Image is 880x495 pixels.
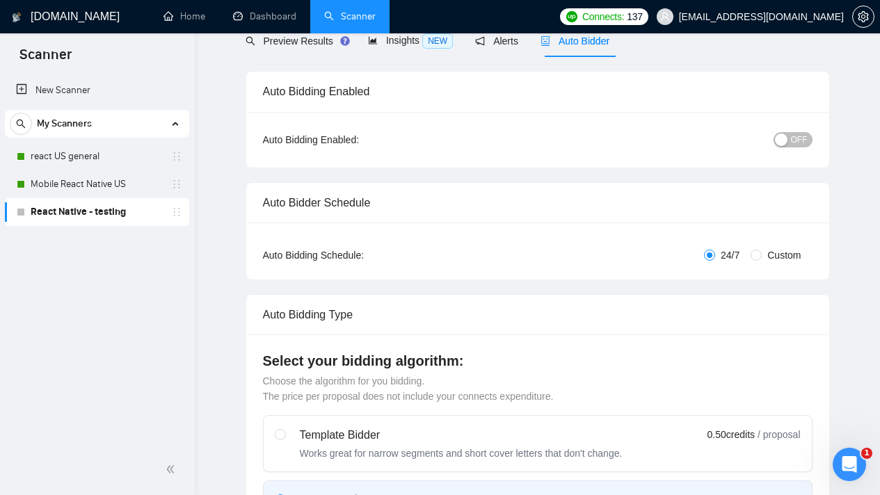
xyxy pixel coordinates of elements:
[246,35,346,47] span: Preview Results
[8,44,83,74] span: Scanner
[852,6,874,28] button: setting
[263,351,813,371] h4: Select your bidding algorithm:
[171,151,182,162] span: holder
[10,119,31,129] span: search
[10,113,32,135] button: search
[762,247,806,263] span: Custom
[833,448,866,481] iframe: Intercom live chat
[31,143,163,170] a: react US general
[16,76,178,104] a: New Scanner
[263,295,813,334] div: Auto Bidding Type
[422,33,453,49] span: NEW
[263,132,446,147] div: Auto Bidding Enabled:
[300,446,623,460] div: Works great for narrow segments and short cover letters that don't change.
[852,11,874,22] a: setting
[31,170,163,198] a: Mobile React Native US
[263,375,554,402] span: Choose the algorithm for you bidding. The price per proposal does not include your connects expen...
[758,428,800,441] span: / proposal
[300,427,623,444] div: Template Bidder
[541,35,609,47] span: Auto Bidder
[5,76,189,104] li: New Scanner
[660,12,670,22] span: user
[37,110,92,138] span: My Scanners
[31,198,163,226] a: React Native - testing
[791,132,808,147] span: OFF
[12,6,22,29] img: logo
[853,11,874,22] span: setting
[566,11,577,22] img: upwork-logo.png
[707,427,755,442] span: 0.50 credits
[166,462,179,476] span: double-left
[368,35,453,46] span: Insights
[5,110,189,226] li: My Scanners
[324,10,376,22] a: searchScanner
[263,183,813,222] div: Auto Bidder Schedule
[233,10,296,22] a: dashboardDashboard
[475,36,485,46] span: notification
[263,72,813,111] div: Auto Bidding Enabled
[582,9,624,24] span: Connects:
[475,35,518,47] span: Alerts
[171,206,182,218] span: holder
[163,10,205,22] a: homeHome
[339,35,351,47] div: Tooltip anchor
[861,448,872,459] span: 1
[715,247,745,263] span: 24/7
[246,36,255,46] span: search
[263,247,446,263] div: Auto Bidding Schedule:
[368,35,378,45] span: area-chart
[627,9,642,24] span: 137
[171,179,182,190] span: holder
[541,36,550,46] span: robot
